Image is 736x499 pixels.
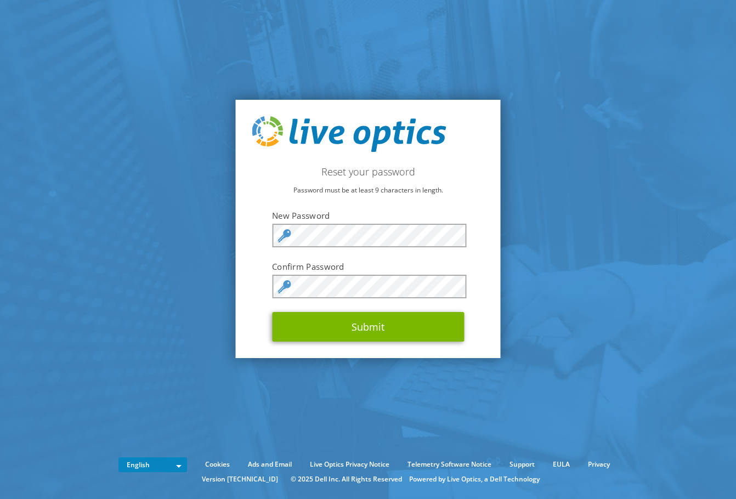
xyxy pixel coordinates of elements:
[252,116,446,152] img: live_optics_svg.svg
[272,261,464,272] label: Confirm Password
[399,458,500,470] a: Telemetry Software Notice
[197,458,238,470] a: Cookies
[272,210,464,221] label: New Password
[302,458,398,470] a: Live Optics Privacy Notice
[196,473,284,485] li: Version [TECHNICAL_ID]
[252,166,484,178] h2: Reset your password
[285,473,407,485] li: © 2025 Dell Inc. All Rights Reserved
[501,458,543,470] a: Support
[409,473,540,485] li: Powered by Live Optics, a Dell Technology
[252,184,484,196] p: Password must be at least 9 characters in length.
[272,312,464,342] button: Submit
[240,458,300,470] a: Ads and Email
[580,458,618,470] a: Privacy
[545,458,578,470] a: EULA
